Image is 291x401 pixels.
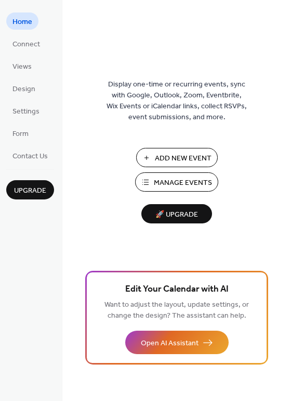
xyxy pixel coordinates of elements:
[107,79,247,123] span: Display one-time or recurring events, sync with Google, Outlook, Zoom, Eventbrite, Wix Events or ...
[12,106,39,117] span: Settings
[12,39,40,50] span: Connect
[135,172,218,192] button: Manage Events
[12,129,29,140] span: Form
[12,17,32,28] span: Home
[125,282,229,297] span: Edit Your Calendar with AI
[6,180,54,199] button: Upgrade
[154,178,212,189] span: Manage Events
[12,61,32,72] span: Views
[14,185,46,196] span: Upgrade
[6,80,42,97] a: Design
[155,153,211,164] span: Add New Event
[125,331,229,354] button: Open AI Assistant
[6,102,46,119] a: Settings
[12,151,48,162] span: Contact Us
[12,84,35,95] span: Design
[141,338,199,349] span: Open AI Assistant
[6,124,35,142] a: Form
[6,12,38,30] a: Home
[6,147,54,164] a: Contact Us
[148,208,206,222] span: 🚀 Upgrade
[6,35,46,52] a: Connect
[6,57,38,74] a: Views
[141,204,212,223] button: 🚀 Upgrade
[136,148,218,167] button: Add New Event
[104,298,249,323] span: Want to adjust the layout, update settings, or change the design? The assistant can help.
